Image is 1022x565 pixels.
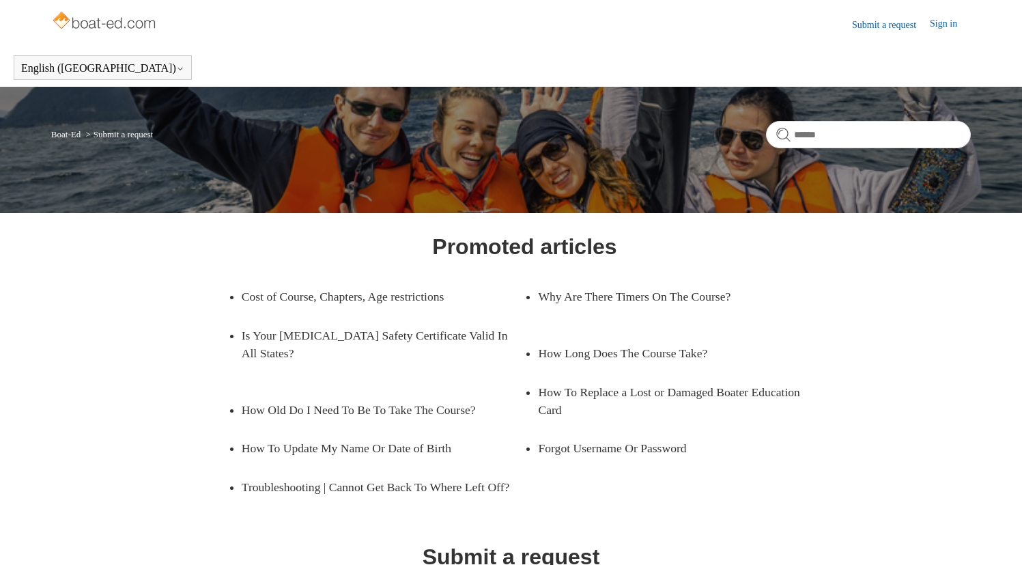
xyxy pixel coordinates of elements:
input: Search [766,121,971,148]
a: Submit a request [852,18,930,32]
a: Is Your [MEDICAL_DATA] Safety Certificate Valid In All States? [242,316,525,373]
a: How Old Do I Need To Be To Take The Course? [242,391,505,429]
a: Cost of Course, Chapters, Age restrictions [242,277,505,316]
a: How To Update My Name Or Date of Birth [242,429,505,467]
li: Boat-Ed [51,129,83,139]
a: Forgot Username Or Password [538,429,801,467]
a: Troubleshooting | Cannot Get Back To Where Left Off? [242,468,525,506]
li: Submit a request [83,129,153,139]
button: English ([GEOGRAPHIC_DATA]) [21,62,184,74]
a: How Long Does The Course Take? [538,334,801,372]
a: Why Are There Timers On The Course? [538,277,801,316]
div: Live chat [976,519,1012,555]
img: Boat-Ed Help Center home page [51,8,160,36]
a: Sign in [930,16,971,33]
a: How To Replace a Lost or Damaged Boater Education Card [538,373,821,430]
h1: Promoted articles [432,230,616,263]
a: Boat-Ed [51,129,81,139]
